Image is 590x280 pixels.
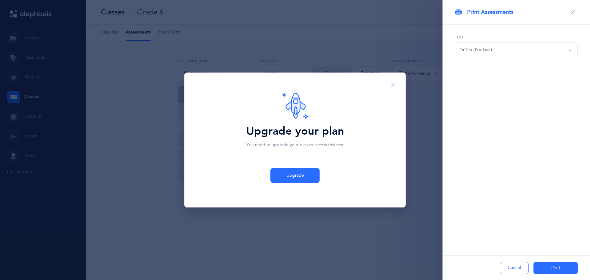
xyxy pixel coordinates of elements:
[559,249,583,273] iframe: Drift Widget Chat Controller
[286,172,304,179] span: Upgrade
[281,92,309,119] img: premium.svg
[246,142,344,149] div: You need to upgrade your plan to access this test
[270,168,320,183] button: Upgrade
[246,123,344,140] div: Upgrade your plan
[386,77,401,93] button: Close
